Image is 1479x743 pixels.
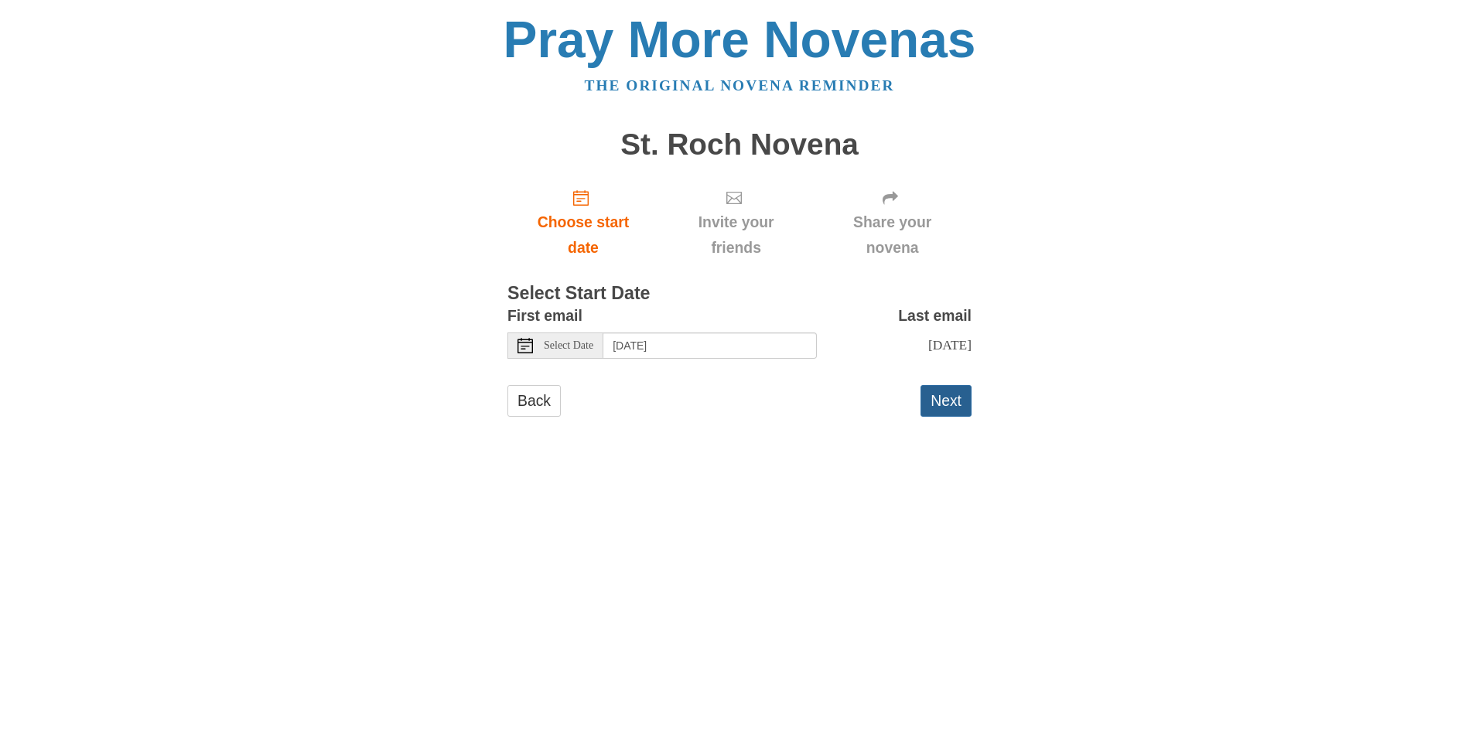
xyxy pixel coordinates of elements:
[898,303,972,329] label: Last email
[544,340,593,351] span: Select Date
[507,176,659,268] a: Choose start date
[507,284,972,304] h3: Select Start Date
[507,385,561,417] a: Back
[523,210,644,261] span: Choose start date
[828,210,956,261] span: Share your novena
[504,11,976,68] a: Pray More Novenas
[813,176,972,268] div: Click "Next" to confirm your start date first.
[921,385,972,417] button: Next
[659,176,813,268] div: Click "Next" to confirm your start date first.
[928,337,972,353] span: [DATE]
[507,303,582,329] label: First email
[585,77,895,94] a: The original novena reminder
[507,128,972,162] h1: St. Roch Novena
[675,210,798,261] span: Invite your friends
